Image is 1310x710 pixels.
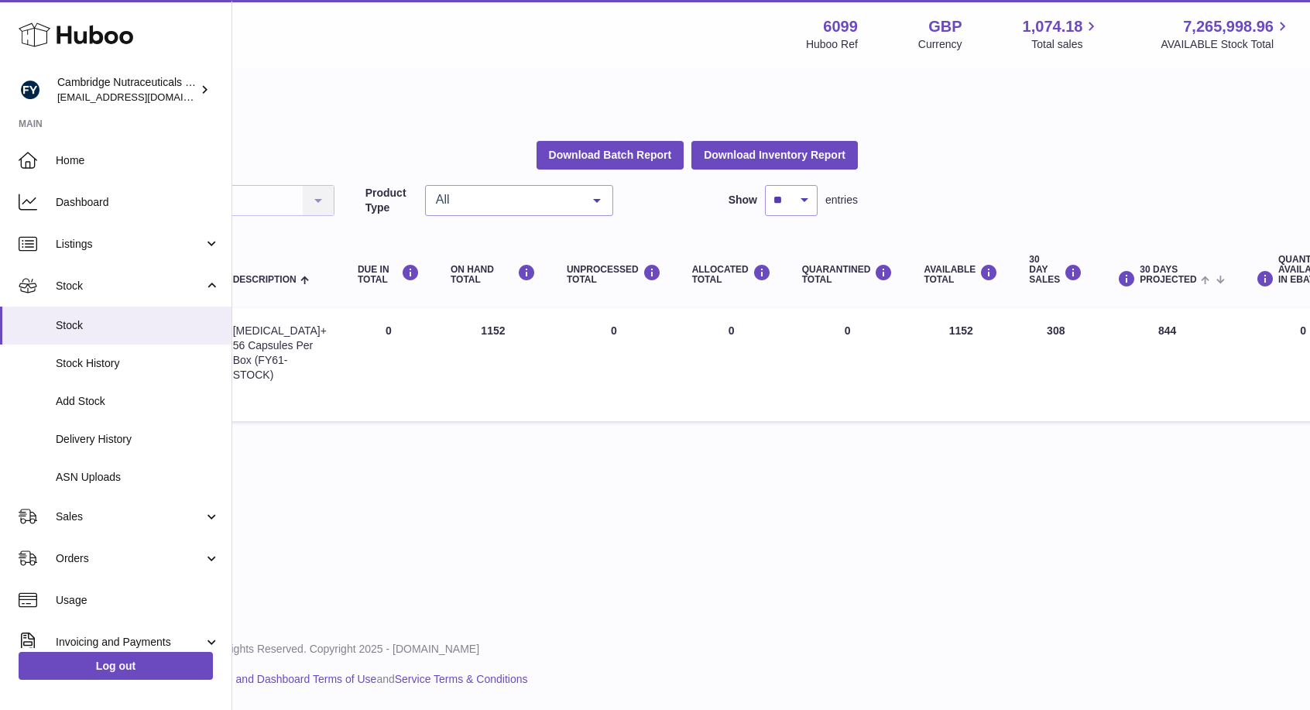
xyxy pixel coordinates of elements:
[56,153,220,168] span: Home
[56,470,220,485] span: ASN Uploads
[56,318,220,333] span: Stock
[924,264,998,285] div: AVAILABLE Total
[918,37,962,52] div: Currency
[56,237,204,252] span: Listings
[823,16,858,37] strong: 6099
[233,275,297,285] span: Description
[537,141,684,169] button: Download Batch Report
[1013,308,1098,421] td: 308
[432,192,581,208] span: All
[908,308,1013,421] td: 1152
[57,91,228,103] span: [EMAIL_ADDRESS][DOMAIN_NAME]
[1031,37,1100,52] span: Total sales
[233,324,327,382] div: [MEDICAL_DATA]+ 56 Capsules Per Box (FY61-STOCK)
[1161,37,1291,52] span: AVAILABLE Stock Total
[435,308,551,421] td: 1152
[56,635,204,650] span: Invoicing and Payments
[1023,16,1101,52] a: 1,074.18 Total sales
[395,673,528,685] a: Service Terms & Conditions
[825,193,858,208] span: entries
[57,75,197,105] div: Cambridge Nutraceuticals Ltd
[56,195,220,210] span: Dashboard
[56,279,204,293] span: Stock
[194,673,376,685] a: Website and Dashboard Terms of Use
[1183,16,1274,37] span: 7,265,998.96
[56,509,204,524] span: Sales
[358,264,420,285] div: DUE IN TOTAL
[729,193,757,208] label: Show
[1161,16,1291,52] a: 7,265,998.96 AVAILABLE Stock Total
[365,186,417,215] label: Product Type
[845,324,851,337] span: 0
[342,308,435,421] td: 0
[567,264,661,285] div: UNPROCESSED Total
[677,308,787,421] td: 0
[802,264,893,285] div: QUARANTINED Total
[928,16,962,37] strong: GBP
[56,551,204,566] span: Orders
[1023,16,1083,37] span: 1,074.18
[692,264,771,285] div: ALLOCATED Total
[56,394,220,409] span: Add Stock
[19,652,213,680] a: Log out
[1029,255,1082,286] div: 30 DAY SALES
[1098,308,1236,421] td: 844
[56,593,220,608] span: Usage
[188,672,527,687] li: and
[806,37,858,52] div: Huboo Ref
[451,264,536,285] div: ON HAND Total
[1140,265,1196,285] span: 30 DAYS PROJECTED
[56,432,220,447] span: Delivery History
[19,78,42,101] img: huboo@camnutra.com
[56,356,220,371] span: Stock History
[551,308,677,421] td: 0
[691,141,858,169] button: Download Inventory Report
